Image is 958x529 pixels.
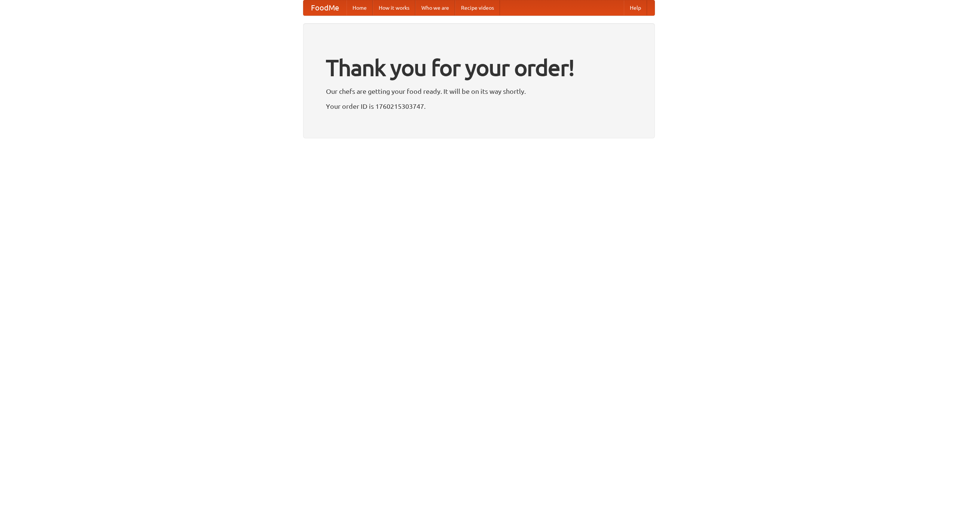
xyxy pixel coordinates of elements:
a: FoodMe [303,0,347,15]
h1: Thank you for your order! [326,50,632,86]
a: Who we are [415,0,455,15]
a: Help [624,0,647,15]
a: Home [347,0,373,15]
p: Your order ID is 1760215303747. [326,101,632,112]
p: Our chefs are getting your food ready. It will be on its way shortly. [326,86,632,97]
a: How it works [373,0,415,15]
a: Recipe videos [455,0,500,15]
